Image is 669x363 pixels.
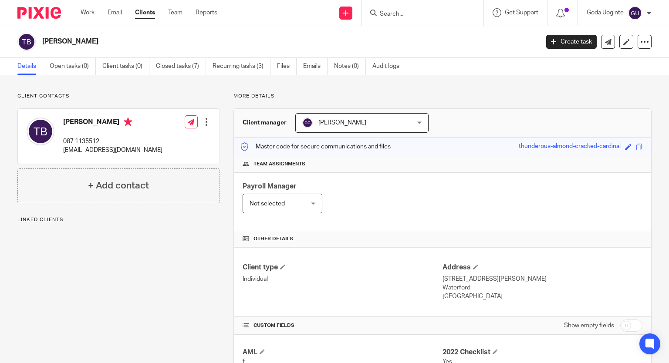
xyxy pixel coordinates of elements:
a: Notes (0) [334,58,366,75]
p: [EMAIL_ADDRESS][DOMAIN_NAME] [63,146,162,155]
h2: [PERSON_NAME] [42,37,435,46]
p: Goda Uoginte [587,8,624,17]
a: Team [168,8,182,17]
h4: 2022 Checklist [443,348,642,357]
a: Clients [135,8,155,17]
h4: Address [443,263,642,272]
a: Details [17,58,43,75]
p: [GEOGRAPHIC_DATA] [443,292,642,301]
h4: Client type [243,263,443,272]
label: Show empty fields [564,321,614,330]
p: Waterford [443,283,642,292]
img: svg%3E [27,118,54,145]
a: Email [108,8,122,17]
p: 087 1135512 [63,137,162,146]
p: Individual [243,275,443,283]
h4: [PERSON_NAME] [63,118,162,128]
img: svg%3E [302,118,313,128]
div: thunderous-almond-cracked-cardinal [519,142,621,152]
img: Pixie [17,7,61,19]
a: Create task [546,35,597,49]
p: Master code for secure communications and files [240,142,391,151]
span: Team assignments [253,161,305,168]
a: Closed tasks (7) [156,58,206,75]
a: Files [277,58,297,75]
span: Payroll Manager [243,183,297,190]
p: Client contacts [17,93,220,100]
i: Primary [124,118,132,126]
p: More details [233,93,652,100]
h3: Client manager [243,118,287,127]
a: Reports [196,8,217,17]
img: svg%3E [628,6,642,20]
h4: CUSTOM FIELDS [243,322,443,329]
a: Client tasks (0) [102,58,149,75]
span: Get Support [505,10,538,16]
a: Open tasks (0) [50,58,96,75]
input: Search [379,10,457,18]
a: Audit logs [372,58,406,75]
a: Work [81,8,95,17]
a: Recurring tasks (3) [213,58,270,75]
p: Linked clients [17,216,220,223]
a: Emails [303,58,328,75]
span: [PERSON_NAME] [318,120,366,126]
span: Other details [253,235,293,242]
h4: AML [243,348,443,357]
span: Not selected [250,201,285,207]
h4: + Add contact [88,179,149,192]
p: [STREET_ADDRESS][PERSON_NAME] [443,275,642,283]
img: svg%3E [17,33,36,51]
